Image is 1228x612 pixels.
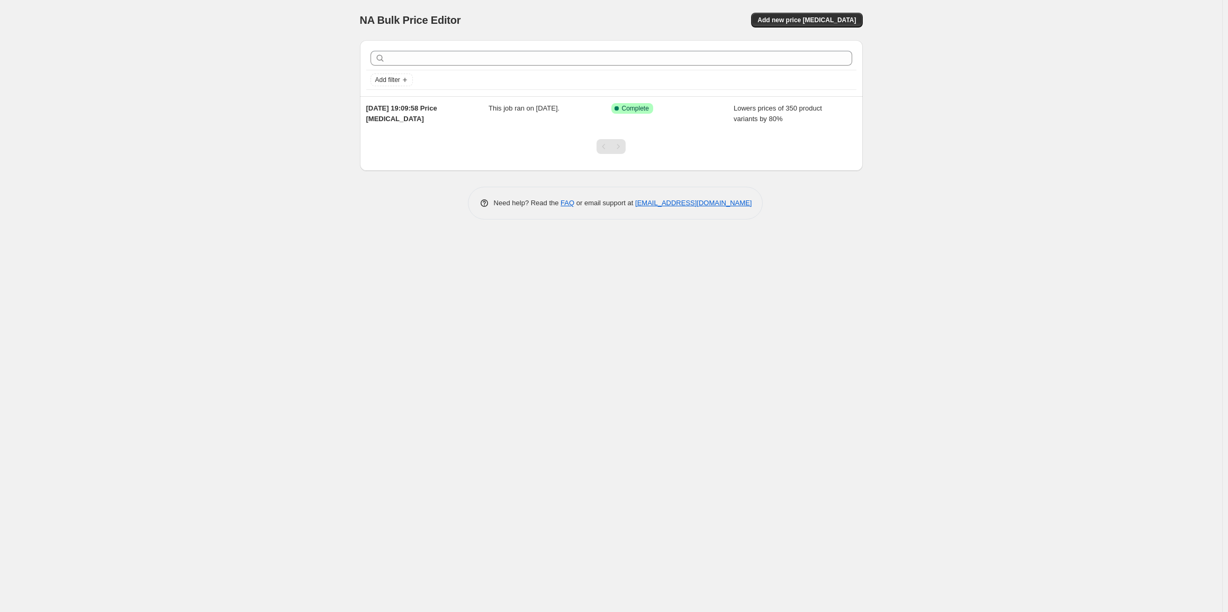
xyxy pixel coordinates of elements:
span: Complete [622,104,649,113]
a: FAQ [561,199,574,207]
span: This job ran on [DATE]. [489,104,559,112]
span: Need help? Read the [494,199,561,207]
span: [DATE] 19:09:58 Price [MEDICAL_DATA] [366,104,437,123]
span: Lowers prices of 350 product variants by 80% [734,104,822,123]
button: Add filter [371,74,413,86]
span: Add filter [375,76,400,84]
nav: Pagination [597,139,626,154]
span: or email support at [574,199,635,207]
a: [EMAIL_ADDRESS][DOMAIN_NAME] [635,199,752,207]
span: Add new price [MEDICAL_DATA] [757,16,856,24]
span: NA Bulk Price Editor [360,14,461,26]
button: Add new price [MEDICAL_DATA] [751,13,862,28]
